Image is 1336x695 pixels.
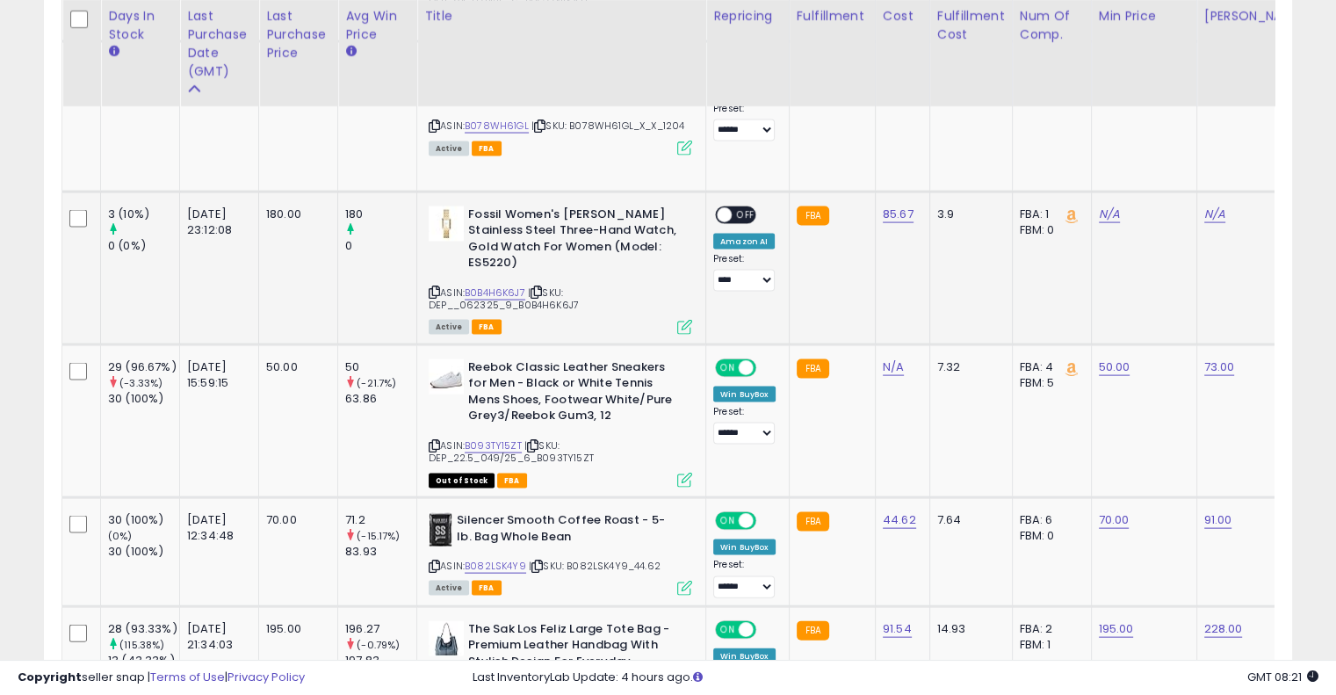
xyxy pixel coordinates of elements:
[429,141,469,156] span: All listings currently available for purchase on Amazon
[713,406,776,445] div: Preset:
[108,45,119,61] small: Days In Stock.
[1020,621,1078,637] div: FBA: 2
[1020,206,1078,222] div: FBA: 1
[1247,669,1318,685] span: 2025-08-11 08:21 GMT
[1099,511,1130,529] a: 70.00
[357,529,400,543] small: (-15.17%)
[1099,620,1134,638] a: 195.00
[1020,528,1078,544] div: FBM: 0
[18,670,305,686] div: seller snap | |
[150,669,225,685] a: Terms of Use
[187,621,245,653] div: [DATE] 21:34:03
[713,387,776,402] div: Win BuyBox
[797,621,829,641] small: FBA
[937,512,999,528] div: 7.64
[429,359,692,486] div: ASIN:
[345,391,416,407] div: 63.86
[345,8,409,45] div: Avg Win Price
[1204,358,1235,376] a: 73.00
[266,359,324,375] div: 50.00
[429,206,692,333] div: ASIN:
[472,320,502,335] span: FBA
[713,253,776,293] div: Preset:
[429,474,495,489] span: All listings that are currently out of stock and unavailable for purchase on Amazon
[717,514,739,529] span: ON
[108,8,172,45] div: Days In Stock
[227,669,305,685] a: Privacy Policy
[465,559,526,574] a: B082LSK4Y9
[883,8,922,26] div: Cost
[713,234,775,250] div: Amazon AI
[937,359,999,375] div: 7.32
[357,376,396,390] small: (-21.7%)
[119,376,162,390] small: (-3.33%)
[108,621,179,637] div: 28 (93.33%)
[473,670,1318,686] div: Last InventoryLab Update: 4 hours ago.
[266,512,324,528] div: 70.00
[472,581,502,596] span: FBA
[429,438,594,465] span: | SKU: DEP_22.5_049/25_6_B093TY15ZT
[713,103,776,142] div: Preset:
[108,391,179,407] div: 30 (100%)
[119,638,164,652] small: (115.38%)
[1204,8,1309,26] div: [PERSON_NAME]
[266,8,330,63] div: Last Purchase Price
[1020,222,1078,238] div: FBM: 0
[883,511,916,529] a: 44.62
[429,512,452,547] img: 31xiABexNuL._SL40_.jpg
[345,45,356,61] small: Avg Win Price.
[468,206,682,276] b: Fossil Women's [PERSON_NAME] Stainless Steel Three-Hand Watch, Gold Watch For Women (Model: ES5220)
[345,359,416,375] div: 50
[797,359,829,379] small: FBA
[345,621,416,637] div: 196.27
[468,359,682,429] b: Reebok Classic Leather Sneakers for Men - Black or White Tennis Mens Shoes, Footwear White/Pure G...
[717,360,739,375] span: ON
[108,512,179,528] div: 30 (100%)
[345,544,416,560] div: 83.93
[1020,375,1078,391] div: FBM: 5
[429,621,464,656] img: 413fHfRYyPL._SL40_.jpg
[465,119,529,134] a: B078WH61GL
[1099,358,1130,376] a: 50.00
[937,621,999,637] div: 14.93
[1020,359,1078,375] div: FBA: 4
[187,206,245,238] div: [DATE] 23:12:08
[1099,206,1120,223] a: N/A
[429,512,692,594] div: ASIN:
[429,286,579,312] span: | SKU: DEP__062325_9_B0B4H6K6J7
[465,438,522,453] a: B093TY15ZT
[345,206,416,222] div: 180
[754,622,782,637] span: OFF
[187,359,245,391] div: [DATE] 15:59:15
[713,539,776,555] div: Win BuyBox
[797,512,829,532] small: FBA
[883,620,912,638] a: 91.54
[1204,206,1225,223] a: N/A
[883,358,904,376] a: N/A
[424,8,698,26] div: Title
[1204,511,1232,529] a: 91.00
[1020,637,1078,653] div: FBM: 1
[108,238,179,254] div: 0 (0%)
[1020,512,1078,528] div: FBA: 6
[797,8,868,26] div: Fulfillment
[717,622,739,637] span: ON
[529,559,661,573] span: | SKU: B082LSK4Y9_44.62
[429,206,464,242] img: 31NAdoyAKIL._SL40_.jpg
[429,56,692,154] div: ASIN:
[108,529,133,543] small: (0%)
[754,514,782,529] span: OFF
[797,206,829,226] small: FBA
[732,207,760,222] span: OFF
[108,359,179,375] div: 29 (96.67%)
[108,544,179,560] div: 30 (100%)
[429,581,469,596] span: All listings currently available for purchase on Amazon
[497,474,527,489] span: FBA
[531,119,684,133] span: | SKU: B078WH61GL_X_X_1204
[266,206,324,222] div: 180.00
[465,286,525,300] a: B0B4H6K6J7
[345,238,416,254] div: 0
[457,512,670,549] b: Silencer Smooth Coffee Roast - 5-lb. Bag Whole Bean
[357,638,400,652] small: (-0.79%)
[187,8,251,82] div: Last Purchase Date (GMT)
